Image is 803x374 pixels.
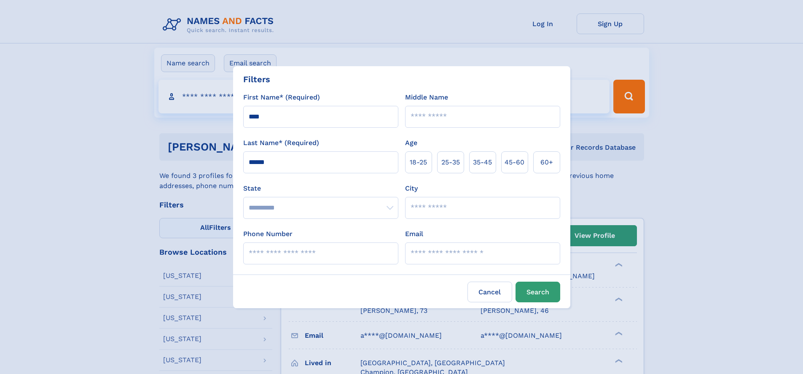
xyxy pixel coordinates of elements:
[441,157,460,167] span: 25‑35
[405,92,448,102] label: Middle Name
[243,183,398,194] label: State
[505,157,524,167] span: 45‑60
[516,282,560,302] button: Search
[467,282,512,302] label: Cancel
[410,157,427,167] span: 18‑25
[405,138,417,148] label: Age
[540,157,553,167] span: 60+
[243,229,293,239] label: Phone Number
[405,183,418,194] label: City
[243,73,270,86] div: Filters
[473,157,492,167] span: 35‑45
[243,138,319,148] label: Last Name* (Required)
[243,92,320,102] label: First Name* (Required)
[405,229,423,239] label: Email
